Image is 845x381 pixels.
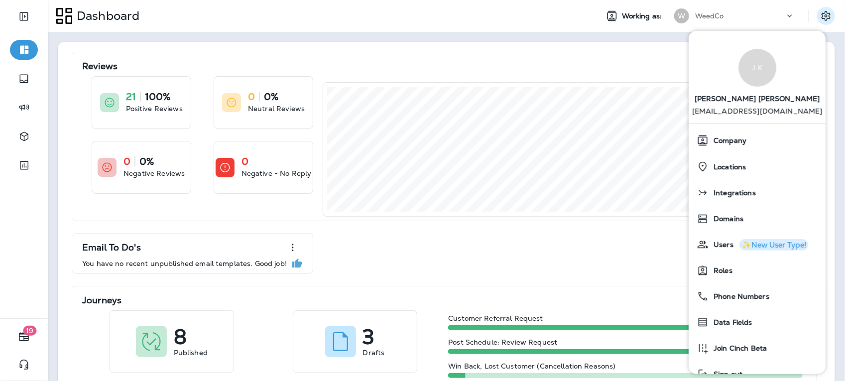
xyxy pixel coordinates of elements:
button: Expand Sidebar [10,6,38,26]
span: Roles [709,266,732,275]
span: Company [709,136,746,145]
span: Data Fields [709,318,752,327]
p: You have no recent unpublished email templates. Good job! [82,259,287,267]
button: Settings [817,7,835,25]
span: [PERSON_NAME] [PERSON_NAME] [695,87,820,107]
span: Integrations [709,189,756,197]
a: Roles [693,260,822,280]
p: Customer Referral Request [448,314,543,322]
p: 0 [248,92,255,102]
p: 100% [145,92,171,102]
button: Users✨New User Type! [689,232,826,257]
p: Negative - No Reply [241,168,312,178]
span: Sign out [709,370,742,379]
button: Phone Numbers [689,283,826,309]
p: 21 [126,92,136,102]
p: WeedCo [695,12,724,20]
p: Neutral Reviews [248,104,305,114]
a: Domains [693,209,822,229]
p: Email To Do's [82,243,141,253]
p: Post Schedule: Review Request [448,338,557,346]
div: ✨New User Type! [742,241,806,249]
p: [EMAIL_ADDRESS][DOMAIN_NAME] [692,107,823,123]
p: 0% [139,156,154,166]
button: Locations [689,153,826,180]
a: Company [693,130,822,150]
p: 0 [123,156,130,166]
button: Company [689,127,826,153]
span: Join Cinch Beta [709,344,767,353]
a: Integrations [693,183,822,203]
button: 19 [10,327,38,347]
span: Domains [709,215,743,223]
p: Published [174,348,208,358]
p: Dashboard [73,8,139,23]
button: ✨New User Type! [739,239,808,251]
span: Phone Numbers [709,292,769,301]
p: 0 [241,156,248,166]
p: Positive Reviews [126,104,183,114]
span: Locations [709,163,746,171]
a: J K[PERSON_NAME] [PERSON_NAME] [EMAIL_ADDRESS][DOMAIN_NAME] [689,39,826,123]
div: J K [738,49,776,87]
p: Drafts [363,348,385,358]
a: Locations [693,156,822,177]
button: Join Cinch Beta [689,335,826,361]
p: 8 [174,332,187,342]
p: 0% [264,92,278,102]
button: Roles [689,257,826,283]
button: Data Fields [689,309,826,335]
p: Reviews [82,61,118,71]
span: Working as: [622,12,664,20]
button: Domains [689,206,826,232]
div: W [674,8,689,23]
p: Journeys [82,295,121,305]
span: 19 [23,326,37,336]
span: Users [709,241,733,249]
a: Users✨New User Type! [693,235,822,254]
button: Integrations [689,180,826,206]
p: 3 [363,332,374,342]
a: Data Fields [693,312,822,332]
p: Negative Reviews [123,168,185,178]
p: Win Back, Lost Customer (Cancellation Reasons) [448,362,615,370]
a: Phone Numbers [693,286,822,306]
